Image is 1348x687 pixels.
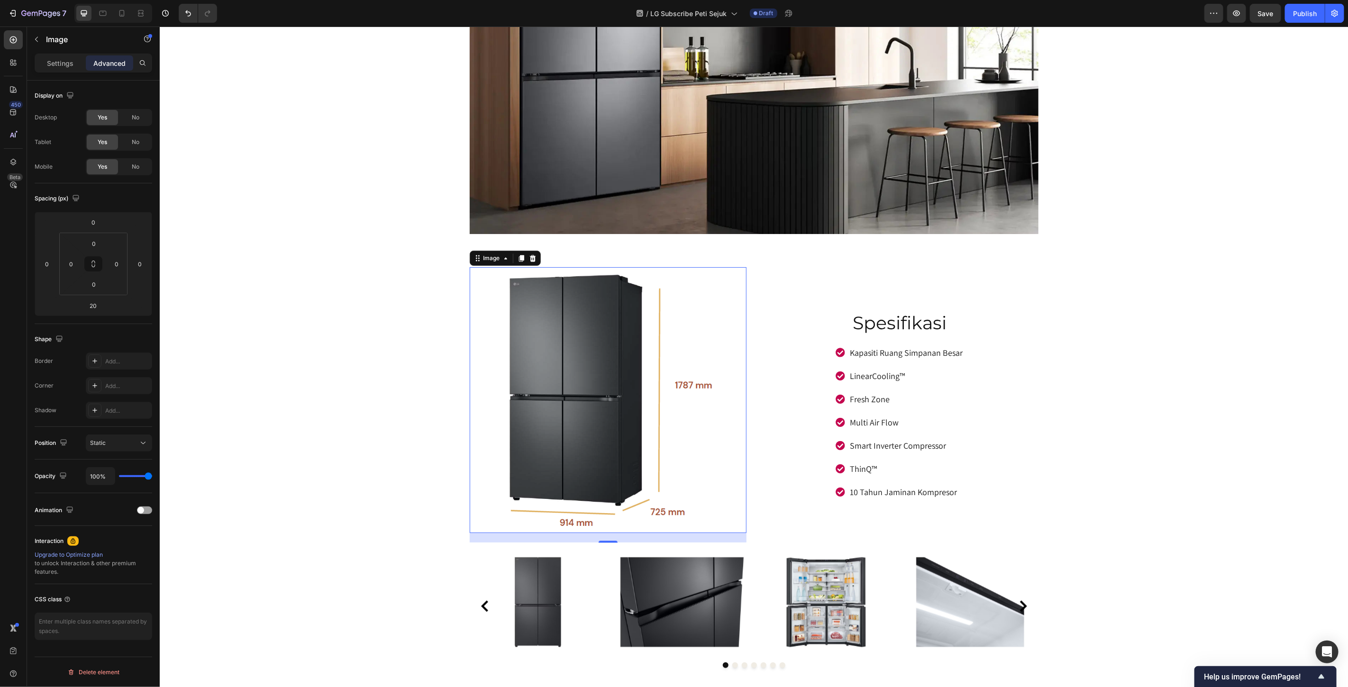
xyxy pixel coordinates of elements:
[35,551,152,559] div: Upgrade to Optimize plan
[35,406,56,415] div: Shadow
[856,572,871,587] button: Carousel Next Arrow
[98,138,107,146] span: Yes
[1316,641,1339,663] div: Open Intercom Messenger
[691,413,803,425] p: Smart Inverter Compressor
[64,257,78,271] input: 0px
[47,58,73,68] p: Settings
[62,8,66,19] p: 7
[35,333,65,346] div: Shape
[691,389,803,402] p: Multi Air Flow
[35,357,53,365] div: Border
[35,665,152,680] button: Delete element
[179,4,217,23] div: Undo/Redo
[105,407,150,415] div: Add...
[35,381,54,390] div: Corner
[90,439,106,446] span: Static
[310,530,446,621] img: gempages_486412460778062769-3a02b9b9-95bf-4722-a29a-58da3cdf65f7.jpg
[691,343,803,356] p: LinearCooling™
[601,636,607,642] button: Dot
[35,437,69,450] div: Position
[598,530,735,621] img: gempages_486412460778062769-ece3e385-8afd-473f-9785-4064e181758b.jpg
[1250,4,1281,23] button: Save
[620,636,626,642] button: Dot
[1285,4,1325,23] button: Publish
[132,138,139,146] span: No
[105,357,150,366] div: Add...
[109,257,124,271] input: 0px
[573,636,578,642] button: Dot
[98,163,107,171] span: Yes
[603,285,878,308] p: Spesifikasi
[105,382,150,390] div: Add...
[337,241,559,506] img: gempages_486412460778062769-87dea6c1-2569-4c3b-bd58-7b02d8651d94.png
[610,636,616,642] button: Dot
[84,277,103,291] input: 0px
[93,58,126,68] p: Advanced
[759,9,774,18] span: Draft
[1293,9,1317,18] div: Publish
[742,530,879,621] img: gempages_486412460778062769-1d564bd9-9d29-4105-ad88-bd6c114c97c7.jpg
[4,4,71,23] button: 7
[35,504,75,517] div: Animation
[84,215,103,229] input: 0
[9,101,23,108] div: 450
[691,366,803,379] p: Fresh Zone
[84,298,103,313] input: 20
[582,636,588,642] button: Dot
[1204,671,1327,682] button: Show survey - Help us improve GemPages!
[318,572,333,587] button: Carousel Back Arrow
[160,27,1348,687] iframe: Design area
[691,320,803,333] p: Kapasiti Ruang Simpanan Besar
[35,90,76,102] div: Display on
[132,163,139,171] span: No
[46,34,127,45] p: Image
[651,9,727,18] span: LG Subscribe Peti Sejuk
[563,636,569,642] button: Dot
[132,113,139,122] span: No
[322,227,342,236] div: Image
[35,470,69,483] div: Opacity
[133,257,147,271] input: 0
[454,530,591,621] img: gempages_486412460778062769-ebd00f5d-c59c-453f-97e1-0b9b251a7659.jpg
[35,537,64,545] div: Interaction
[35,138,51,146] div: Tablet
[98,113,107,122] span: Yes
[35,595,71,604] div: CSS class
[691,436,803,449] p: ThinQ™
[35,113,57,122] div: Desktop
[86,468,115,485] input: Auto
[1258,9,1274,18] span: Save
[35,551,152,576] div: to unlock Interaction & other premium features.
[84,236,103,251] input: 0px
[647,9,649,18] span: /
[86,434,152,452] button: Static
[592,636,597,642] button: Dot
[35,163,53,171] div: Mobile
[1204,672,1316,681] span: Help us improve GemPages!
[691,459,803,472] p: 10 Tahun Jaminan Kompresor
[35,192,82,205] div: Spacing (px)
[67,667,119,678] div: Delete element
[40,257,54,271] input: 0
[7,173,23,181] div: Beta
